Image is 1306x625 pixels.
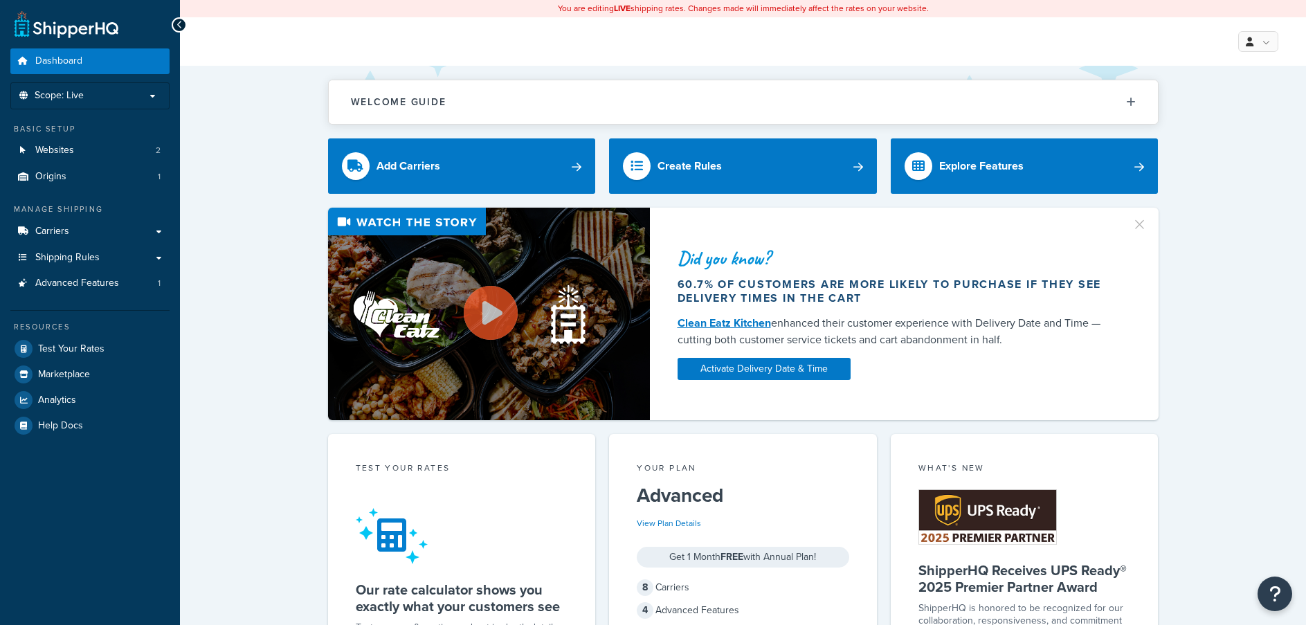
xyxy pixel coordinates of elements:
span: Marketplace [38,369,90,381]
a: Advanced Features1 [10,271,170,296]
a: Help Docs [10,413,170,438]
button: Welcome Guide [329,80,1158,124]
li: Advanced Features [10,271,170,296]
span: Carriers [35,226,69,237]
span: Websites [35,145,74,156]
li: Websites [10,138,170,163]
div: What's New [918,462,1131,478]
h2: Welcome Guide [351,97,446,107]
a: Websites2 [10,138,170,163]
strong: FREE [720,550,743,564]
a: Shipping Rules [10,245,170,271]
a: Dashboard [10,48,170,74]
span: Help Docs [38,420,83,432]
div: Create Rules [657,156,722,176]
div: Test your rates [356,462,568,478]
b: LIVE [614,2,631,15]
a: Origins1 [10,164,170,190]
div: Manage Shipping [10,203,170,215]
a: Clean Eatz Kitchen [678,315,771,331]
span: 2 [156,145,161,156]
div: Get 1 Month with Annual Plan! [637,547,849,568]
div: Carriers [637,578,849,597]
span: Origins [35,171,66,183]
h5: ShipperHQ Receives UPS Ready® 2025 Premier Partner Award [918,562,1131,595]
span: Scope: Live [35,90,84,102]
div: 60.7% of customers are more likely to purchase if they see delivery times in the cart [678,278,1115,305]
span: Test Your Rates [38,343,105,355]
a: Test Your Rates [10,336,170,361]
div: Advanced Features [637,601,849,620]
button: Open Resource Center [1258,577,1292,611]
span: Dashboard [35,55,82,67]
span: 1 [158,171,161,183]
h5: Advanced [637,484,849,507]
a: Create Rules [609,138,877,194]
div: Your Plan [637,462,849,478]
a: Marketplace [10,362,170,387]
a: Carriers [10,219,170,244]
span: Analytics [38,395,76,406]
img: Video thumbnail [328,208,650,420]
a: View Plan Details [637,517,701,529]
div: Add Carriers [377,156,440,176]
a: Activate Delivery Date & Time [678,358,851,380]
a: Analytics [10,388,170,413]
a: Add Carriers [328,138,596,194]
span: Advanced Features [35,278,119,289]
div: enhanced their customer experience with Delivery Date and Time — cutting both customer service ti... [678,315,1115,348]
div: Explore Features [939,156,1024,176]
div: Did you know? [678,248,1115,268]
span: 1 [158,278,161,289]
div: Resources [10,321,170,333]
li: Origins [10,164,170,190]
h5: Our rate calculator shows you exactly what your customers see [356,581,568,615]
span: 8 [637,579,653,596]
span: 4 [637,602,653,619]
a: Explore Features [891,138,1159,194]
span: Shipping Rules [35,252,100,264]
div: Basic Setup [10,123,170,135]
